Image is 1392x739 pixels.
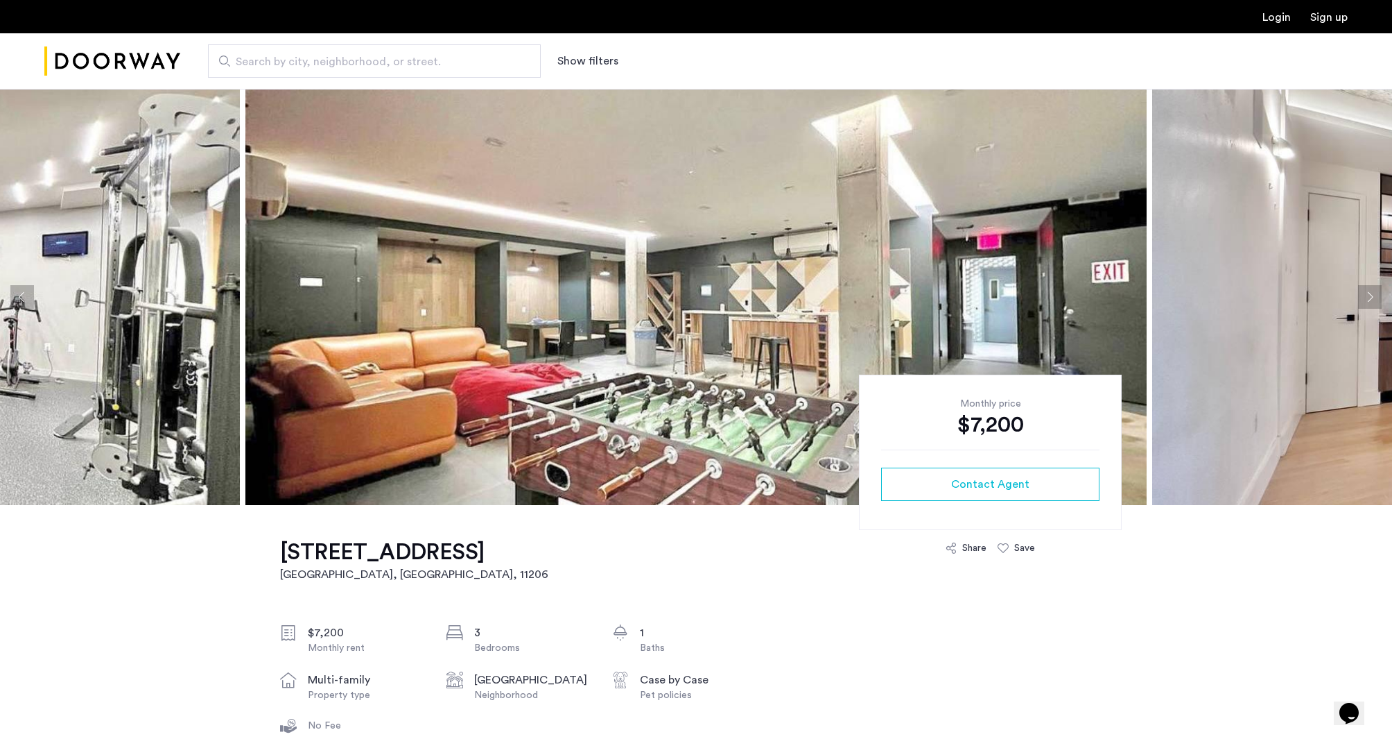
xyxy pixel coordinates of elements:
h1: [STREET_ADDRESS] [280,538,548,566]
div: Pet policies [640,688,756,702]
div: Baths [640,641,756,655]
button: Previous apartment [10,285,34,309]
div: $7,200 [881,411,1099,439]
a: Login [1262,12,1291,23]
span: Contact Agent [951,476,1029,493]
input: Apartment Search [208,44,541,78]
div: Save [1014,541,1035,555]
img: apartment [245,89,1147,505]
div: Neighborhood [474,688,591,702]
div: Monthly price [881,397,1099,411]
button: button [881,468,1099,501]
div: $7,200 [308,625,424,641]
div: Case by Case [640,672,756,688]
div: 1 [640,625,756,641]
div: [GEOGRAPHIC_DATA] [474,672,591,688]
span: Search by city, neighborhood, or street. [236,53,502,70]
div: multi-family [308,672,424,688]
iframe: chat widget [1334,683,1378,725]
button: Next apartment [1358,285,1382,309]
div: Property type [308,688,424,702]
a: Cazamio Logo [44,35,180,87]
img: logo [44,35,180,87]
div: No Fee [308,719,424,733]
h2: [GEOGRAPHIC_DATA], [GEOGRAPHIC_DATA] , 11206 [280,566,548,583]
a: Registration [1310,12,1348,23]
div: Bedrooms [474,641,591,655]
a: [STREET_ADDRESS][GEOGRAPHIC_DATA], [GEOGRAPHIC_DATA], 11206 [280,538,548,583]
div: 3 [474,625,591,641]
button: Show or hide filters [557,53,618,69]
div: Monthly rent [308,641,424,655]
div: Share [962,541,986,555]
